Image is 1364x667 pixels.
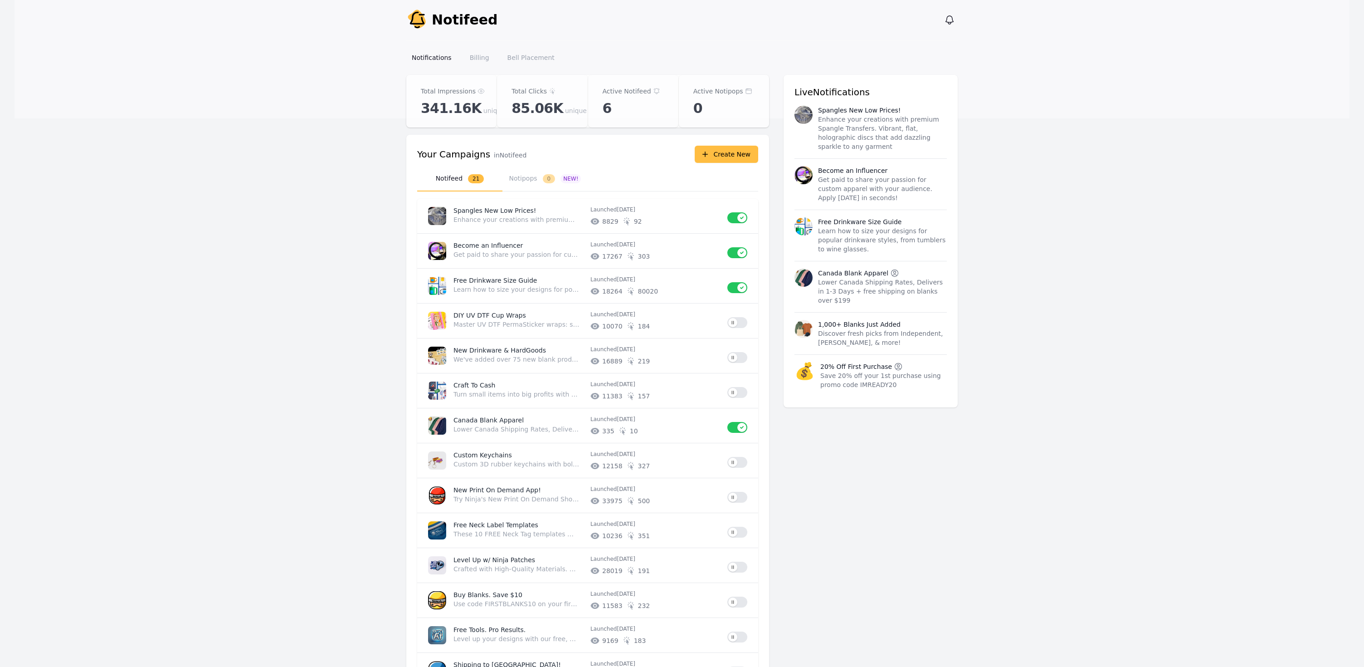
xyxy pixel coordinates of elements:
span: Notifeed [432,12,498,28]
span: # of unique clicks [638,287,658,296]
a: Free Neck Label TemplatesThese 10 FREE Neck Tag templates make it easy to design and print inside... [417,513,758,548]
span: # of unique impressions [602,357,623,366]
span: # of unique clicks [638,496,650,505]
p: Enhance your creations with premium Spangle Transfers. Vibrant, flat, holographic discs that add ... [453,215,580,224]
a: Craft To CashTurn small items into big profits with this free DTF guide—includes steps, costs, an... [417,373,758,408]
p: Try Ninja's New Print On Demand Shopify App & Start Making Money [DATE]! [453,495,580,504]
p: Become an Influencer [818,166,887,175]
a: Notifications [406,49,457,66]
time: 2025-07-17T12:59:48.225Z [617,276,635,283]
p: Launched [590,276,720,283]
p: 20% Off First Purchase [820,362,892,371]
p: Learn how to size your designs for popular drinkware styles, from tumblers to wine glasses. [818,226,947,254]
p: Launched [590,486,720,493]
time: 2025-07-18T18:44:57.675Z [617,241,635,248]
span: # of unique impressions [602,496,623,505]
a: Buy Blanks. Save $10Use code FIRSTBLANKS10 on your first order of $20+ Arrive as Early as [DATE]!... [417,583,758,618]
p: Enhance your creations with premium Spangle Transfers. Vibrant, flat, holographic discs that add ... [818,115,947,151]
time: 2025-06-03T13:43:08.724Z [617,521,635,527]
span: # of unique impressions [602,461,623,471]
p: Crafted with High-Quality Materials. Delivered in as Fast as 5 days. No Setup Fees. [453,564,580,574]
p: New Print On Demand App! [453,486,583,495]
p: Level up your designs with our free, AI-powered tools—built to make creating easy. [453,634,580,643]
span: # of unique clicks [638,531,650,540]
p: Launched [590,555,720,563]
p: Get paid to share your passion for custom apparel with your audience. Apply [DATE] in seconds! [818,175,947,202]
span: # of unique clicks [630,427,638,436]
p: Canada Blank Apparel [818,269,888,278]
p: Canada Blank Apparel [453,416,583,425]
p: Launched [590,590,720,598]
time: 2025-05-15T17:46:14.617Z [617,591,635,597]
time: 2025-07-08T15:33:20.756Z [617,346,635,353]
span: # of unique impressions [602,252,623,261]
p: Launched [590,311,720,318]
p: Total Impressions [421,86,476,97]
a: Become an InfluencerGet paid to share your passion for custom apparel with your audience. Apply [... [417,234,758,268]
button: Notipops0NEW! [502,167,588,191]
p: Active Notipops [693,86,743,97]
span: # of unique clicks [638,601,650,610]
a: New Print On Demand App!Try Ninja's New Print On Demand Shopify App & Start Making Money [DATE]!L... [417,478,758,513]
p: Get paid to share your passion for custom apparel with your audience. Apply [DATE] in seconds! [453,250,580,259]
p: Active Notifeed [603,86,651,97]
p: Discover fresh picks from Independent, [PERSON_NAME], & more! [818,329,947,347]
h3: Your Campaigns [417,148,490,161]
p: Turn small items into big profits with this free DTF guide—includes steps, costs, and templates. [453,390,580,399]
a: Spangles New Low Prices!Enhance your creations with premium Spangle Transfers. Vibrant, flat, hol... [417,199,758,233]
span: # of unique clicks [638,566,650,575]
time: 2025-06-05T21:11:03.281Z [617,451,635,457]
a: Level Up w/ Ninja PatchesCrafted with High-Quality Materials. Delivered in as Fast as 5 days. No ... [417,548,758,583]
span: # of unique impressions [602,217,619,226]
span: 6 [603,100,612,117]
p: in Notifeed [494,151,526,160]
span: # of unique impressions [602,287,623,296]
p: DIY UV DTF Cup Wraps [453,311,583,320]
span: NEW! [560,174,581,183]
p: Custom Keychains [453,451,583,460]
p: Total Clicks [511,86,547,97]
span: unique [565,106,587,115]
span: # of unique impressions [602,531,623,540]
a: Canada Blank ApparelLower Canada Shipping Rates, Delivers in 1-3 Days + free shipping on blanks o... [417,408,758,443]
span: 21 [468,174,484,183]
h3: Live Notifications [794,86,947,98]
time: 2025-05-28T19:05:11.867Z [617,556,635,562]
img: Your Company [406,9,428,31]
time: 2025-05-07T19:59:23.263Z [617,661,635,667]
p: Save 20% off your 1st purchase using promo code IMREADY20 [820,371,947,389]
button: Notifeed21 [417,167,502,191]
span: # of unique impressions [602,322,623,331]
time: 2025-07-01T13:34:44.833Z [617,381,635,387]
time: 2025-06-04T13:34:37.924Z [617,486,635,492]
p: Level Up w/ Ninja Patches [453,555,583,564]
span: # of unique impressions [602,427,614,436]
a: Free Drinkware Size GuideLearn how to size your designs for popular drinkware styles, from tumble... [417,269,758,303]
a: Free Tools. Pro Results.Level up your designs with our free, AI-powered tools—built to make creat... [417,618,758,652]
p: Use code FIRSTBLANKS10 on your first order of $20+ Arrive as Early as [DATE]! [453,599,580,608]
span: # of unique impressions [602,636,619,645]
p: Spangles New Low Prices! [453,206,583,215]
p: Free Tools. Pro Results. [453,625,583,634]
p: Launched [590,451,720,458]
p: New Drinkware & HardGoods [453,346,583,355]
a: DIY UV DTF Cup WrapsMaster UV DTF PermaSticker wraps: size designs, apply without air bubbles, an... [417,304,758,338]
a: Billing [464,49,495,66]
p: Free Neck Label Templates [453,520,583,530]
nav: Tabs [417,167,758,191]
p: Lower Canada Shipping Rates, Delivers in 1-3 Days + free shipping on blanks over $199 [453,425,580,434]
span: # of unique impressions [602,601,623,610]
span: 85.06K [511,100,563,117]
p: Free Drinkware Size Guide [818,217,901,226]
span: 0 [543,174,555,183]
a: New Drinkware & HardGoodsWe've added over 75 new blank products to our Drinkware & Hardgoods cate... [417,338,758,373]
span: # of unique clicks [638,322,650,331]
p: Free Drinkware Size Guide [453,276,583,285]
span: # of unique impressions [602,392,623,401]
span: # of unique clicks [638,392,650,401]
p: Launched [590,346,720,353]
p: Launched [590,381,720,388]
p: Launched [590,241,720,248]
p: Spangles New Low Prices! [818,106,901,115]
p: Learn how to size your designs for popular drinkware styles, from tumblers to wine glasses. [453,285,580,294]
